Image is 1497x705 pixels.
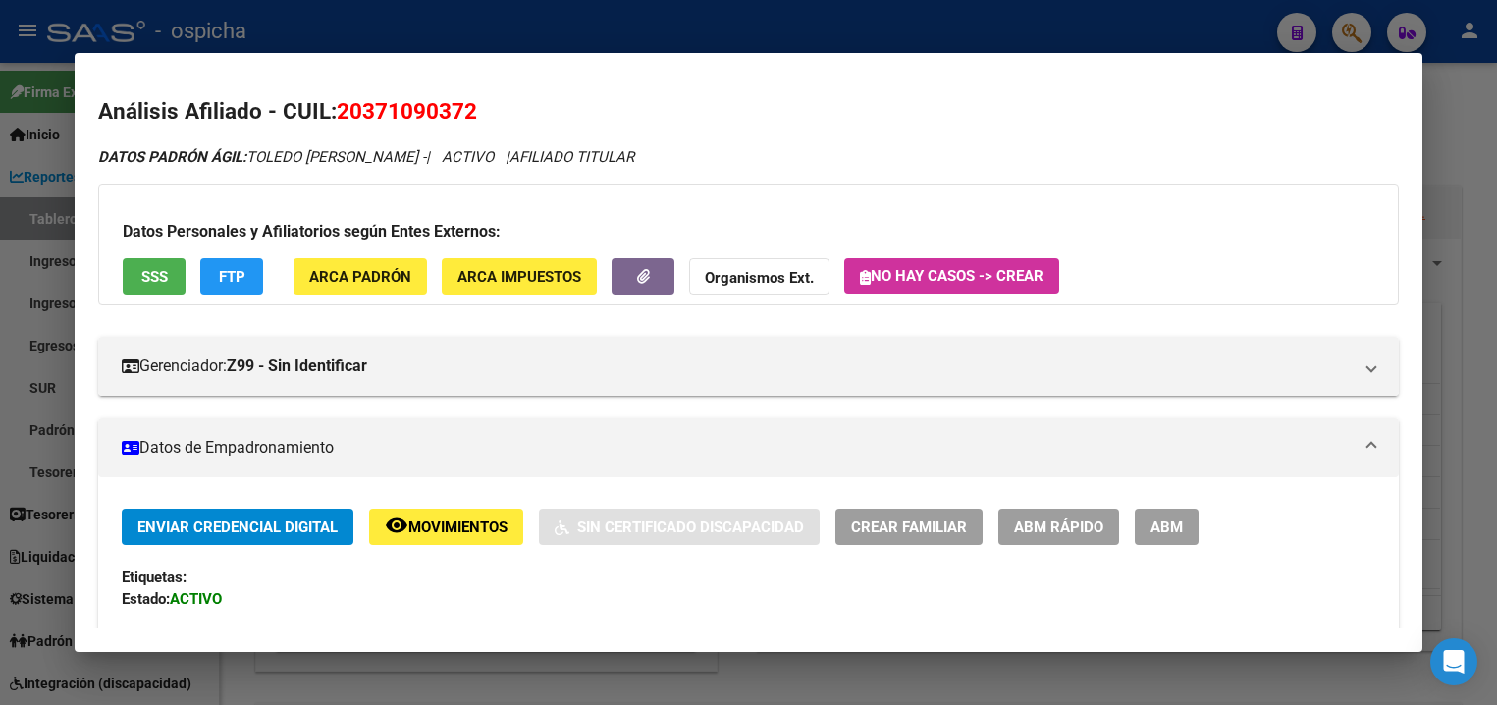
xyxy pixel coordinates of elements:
[122,509,353,545] button: Enviar Credencial Digital
[98,148,634,166] i: | ACTIVO |
[122,354,1352,378] mat-panel-title: Gerenciador:
[998,509,1119,545] button: ABM Rápido
[457,268,581,286] span: ARCA Impuestos
[844,258,1059,294] button: No hay casos -> Crear
[408,518,508,536] span: Movimientos
[385,514,408,537] mat-icon: remove_red_eye
[509,148,634,166] span: AFILIADO TITULAR
[122,569,187,586] strong: Etiquetas:
[200,258,263,295] button: FTP
[98,418,1399,477] mat-expansion-panel-header: Datos de Empadronamiento
[369,509,523,545] button: Movimientos
[294,258,427,295] button: ARCA Padrón
[123,258,186,295] button: SSS
[442,258,597,295] button: ARCA Impuestos
[539,509,820,545] button: Sin Certificado Discapacidad
[219,268,245,286] span: FTP
[137,518,338,536] span: Enviar Credencial Digital
[860,267,1043,285] span: No hay casos -> Crear
[1135,509,1199,545] button: ABM
[122,436,1352,460] mat-panel-title: Datos de Empadronamiento
[851,518,967,536] span: Crear Familiar
[1150,518,1183,536] span: ABM
[98,148,426,166] span: TOLEDO [PERSON_NAME] -
[1014,518,1103,536] span: ABM Rápido
[705,269,814,287] strong: Organismos Ext.
[227,354,367,378] strong: Z99 - Sin Identificar
[309,268,411,286] span: ARCA Padrón
[123,220,1374,244] h3: Datos Personales y Afiliatorios según Entes Externos:
[98,337,1399,396] mat-expansion-panel-header: Gerenciador:Z99 - Sin Identificar
[141,268,168,286] span: SSS
[1430,638,1477,685] div: Open Intercom Messenger
[98,148,246,166] strong: DATOS PADRÓN ÁGIL:
[170,590,222,608] strong: ACTIVO
[337,98,477,124] span: 20371090372
[835,509,983,545] button: Crear Familiar
[577,518,804,536] span: Sin Certificado Discapacidad
[122,590,170,608] strong: Estado:
[689,258,829,295] button: Organismos Ext.
[98,95,1399,129] h2: Análisis Afiliado - CUIL:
